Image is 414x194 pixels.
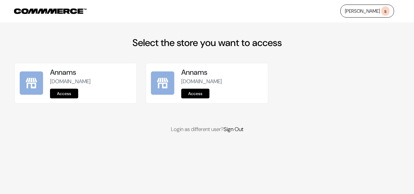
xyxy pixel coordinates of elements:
[181,89,209,98] a: Access
[50,77,132,86] p: [DOMAIN_NAME]
[381,6,389,16] span: s
[50,89,78,98] a: Access
[50,68,132,77] h5: Annams
[181,68,263,77] h5: Annams
[224,126,243,133] a: Sign Out
[151,71,174,95] img: Annams
[340,5,394,18] a: [PERSON_NAME]s
[14,8,87,14] img: COMMMERCE
[15,37,399,48] h2: Select the store you want to access
[15,125,399,133] p: Login as different user?
[181,77,263,86] p: [DOMAIN_NAME]
[20,71,43,95] img: Annams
